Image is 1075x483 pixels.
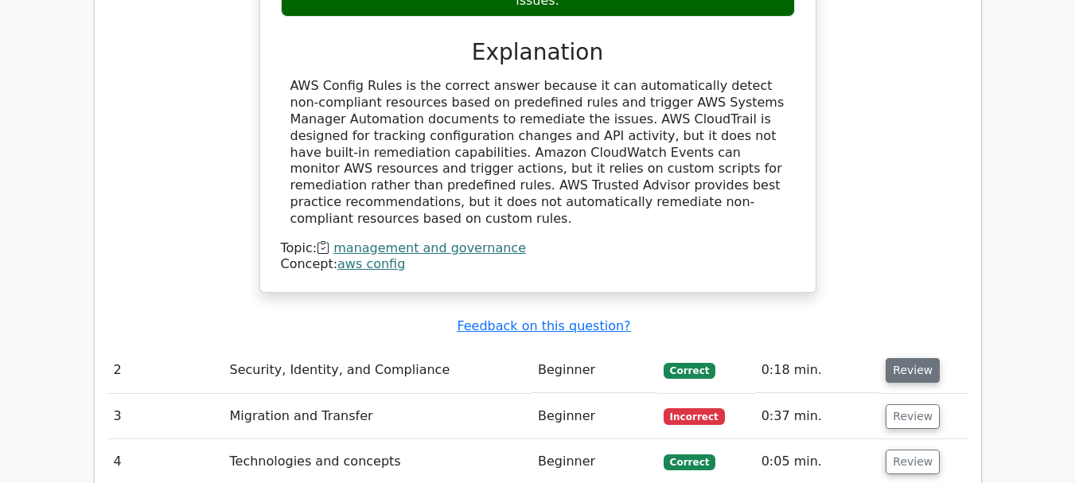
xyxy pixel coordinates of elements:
[532,394,657,439] td: Beginner
[457,318,630,333] a: Feedback on this question?
[224,348,532,393] td: Security, Identity, and Compliance
[886,404,940,429] button: Review
[290,78,785,227] div: AWS Config Rules is the correct answer because it can automatically detect non-compliant resource...
[664,408,725,424] span: Incorrect
[290,39,785,66] h3: Explanation
[755,348,880,393] td: 0:18 min.
[755,394,880,439] td: 0:37 min.
[664,363,715,379] span: Correct
[333,240,526,255] a: management and governance
[281,240,795,257] div: Topic:
[224,394,532,439] td: Migration and Transfer
[107,394,224,439] td: 3
[107,348,224,393] td: 2
[886,450,940,474] button: Review
[532,348,657,393] td: Beginner
[664,454,715,470] span: Correct
[337,256,405,271] a: aws config
[886,358,940,383] button: Review
[281,256,795,273] div: Concept:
